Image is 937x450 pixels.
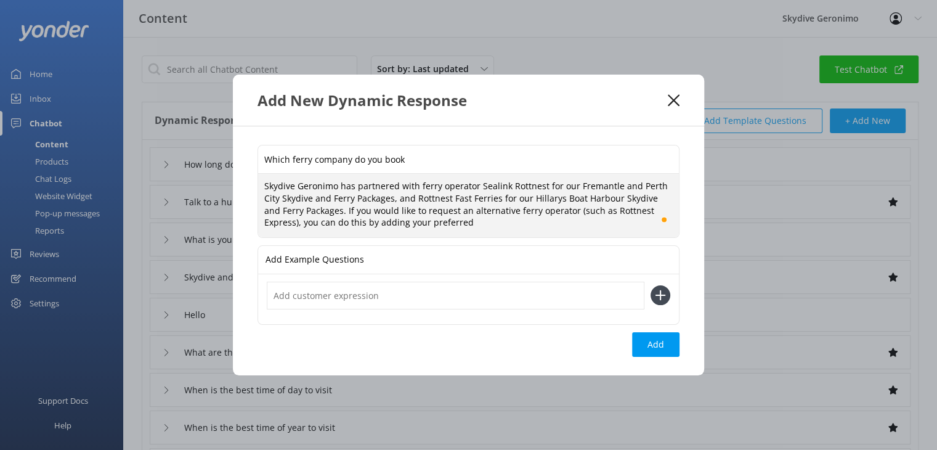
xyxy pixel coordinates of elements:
[258,174,679,237] textarea: To enrich screen reader interactions, please activate Accessibility in Grammarly extension settings
[258,145,679,173] input: Type a new question...
[668,94,679,107] button: Close
[266,246,364,274] p: Add Example Questions
[258,90,668,110] div: Add New Dynamic Response
[267,282,644,309] input: Add customer expression
[632,332,679,357] button: Add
